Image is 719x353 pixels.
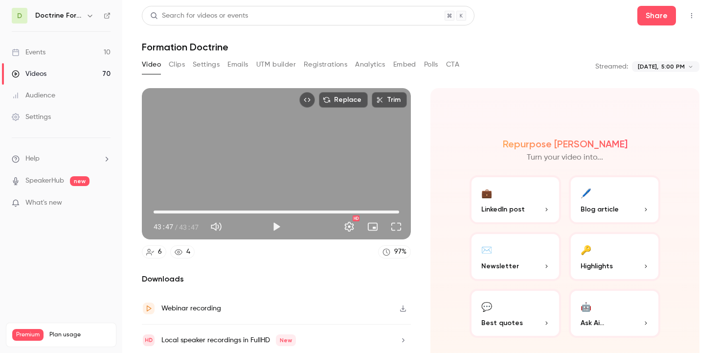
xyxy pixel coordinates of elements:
button: CTA [446,57,459,72]
div: 🔑 [581,242,591,257]
div: Audience [12,91,55,100]
button: Embed video [299,92,315,108]
span: Ask Ai... [581,318,604,328]
div: Videos [12,69,46,79]
span: Blog article [581,204,619,214]
button: Analytics [355,57,385,72]
p: Streamed: [595,62,628,71]
span: Plan usage [49,331,110,339]
button: Registrations [304,57,347,72]
div: 💼 [481,185,492,200]
button: Settings [193,57,220,72]
div: 43:47 [154,222,199,232]
span: 43:47 [154,222,173,232]
button: Top Bar Actions [684,8,699,24]
div: 🖊️ [581,185,591,200]
span: Best quotes [481,318,523,328]
div: Webinar recording [161,303,221,314]
div: Events [12,47,45,57]
button: Replace [319,92,368,108]
span: 43:47 [179,222,199,232]
button: Clips [169,57,185,72]
a: 4 [170,245,195,259]
span: / [174,222,178,232]
span: Highlights [581,261,613,271]
button: Settings [339,217,359,236]
div: 🤖 [581,299,591,314]
span: New [276,334,296,346]
span: Help [25,154,40,164]
span: What's new [25,198,62,208]
button: Embed [393,57,416,72]
a: 97% [378,245,411,259]
span: Premium [12,329,44,341]
div: 6 [158,247,162,257]
button: 🔑Highlights [569,232,660,281]
button: Emails [227,57,248,72]
button: 🤖Ask Ai... [569,289,660,338]
button: Turn on miniplayer [363,217,382,236]
h2: Downloads [142,273,411,285]
button: Full screen [386,217,406,236]
button: Polls [424,57,438,72]
p: Turn your video into... [527,152,603,164]
a: SpeakerHub [25,176,64,186]
a: 6 [142,245,166,259]
h2: Repurpose [PERSON_NAME] [503,138,628,150]
div: ✉️ [481,242,492,257]
span: [DATE], [638,62,658,71]
iframe: Noticeable Trigger [99,199,111,208]
span: 5:00 PM [661,62,685,71]
button: ✉️Newsletter [470,232,561,281]
div: Settings [12,112,51,122]
button: 🖊️Blog article [569,175,660,224]
div: Search for videos or events [150,11,248,21]
span: LinkedIn post [481,204,525,214]
h1: Formation Doctrine [142,41,699,53]
button: UTM builder [256,57,296,72]
button: 💬Best quotes [470,289,561,338]
button: Play [267,217,286,236]
span: D [17,11,22,21]
button: Share [637,6,676,25]
button: 💼LinkedIn post [470,175,561,224]
h6: Doctrine Formation Corporate [35,11,82,21]
div: 97 % [394,247,406,257]
button: Mute [206,217,226,236]
li: help-dropdown-opener [12,154,111,164]
button: Trim [372,92,407,108]
span: Newsletter [481,261,519,271]
button: Video [142,57,161,72]
span: new [70,176,90,186]
div: 💬 [481,299,492,314]
div: Local speaker recordings in FullHD [161,334,296,346]
div: HD [353,215,359,221]
div: 4 [186,247,190,257]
